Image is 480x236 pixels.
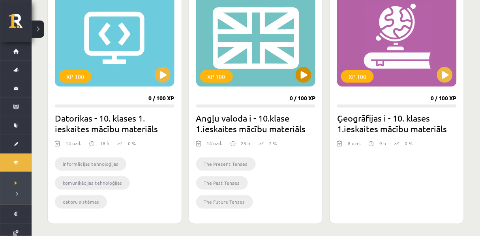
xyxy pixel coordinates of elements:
p: 23 h [241,140,251,147]
a: Rīgas 1. Tālmācības vidusskola [9,14,32,34]
li: The Past Tenses [196,176,248,190]
h2: Angļu valoda i - 10.klase 1.ieskaites mācību materiāls [196,112,316,135]
div: 14 uzd. [207,140,223,152]
p: 18 h [100,140,109,147]
li: komunikācijas tehnoloģijas [55,176,130,190]
p: 0 % [128,140,136,147]
h2: Ģeogrāfijas i - 10. klases 1.ieskaites mācību materiāls [337,112,457,135]
div: XP 100 [200,70,233,83]
h2: Datorikas - 10. klases 1. ieskaites mācību materiāls [55,112,174,135]
p: 7 % [269,140,277,147]
li: datoru sistēmas [55,195,107,209]
div: 8 uzd. [348,140,361,152]
li: The Future Tenses [196,195,253,209]
div: XP 100 [341,70,374,83]
li: informācijas tehnoloģijas [55,157,126,171]
div: 14 uzd. [66,140,81,152]
p: 9 h [379,140,386,147]
div: XP 100 [59,70,92,83]
li: The Present Tenses [196,157,256,171]
p: 0 % [405,140,412,147]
